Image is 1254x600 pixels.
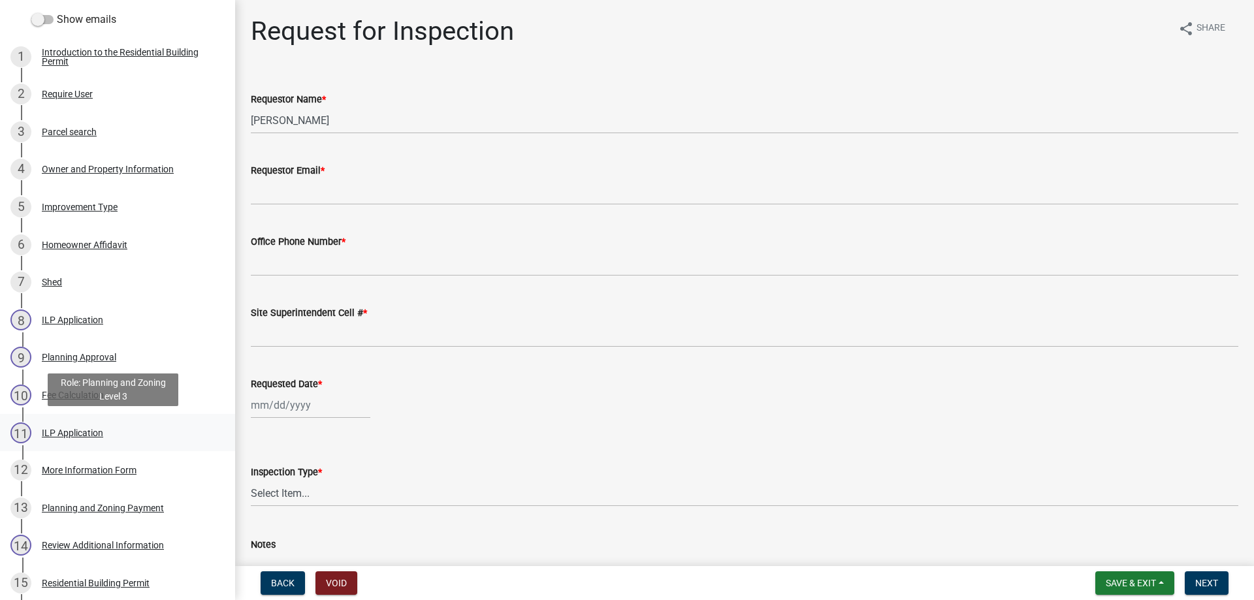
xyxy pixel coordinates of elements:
div: ILP Application [42,315,103,324]
label: Requestor Email [251,166,325,176]
div: Residential Building Permit [42,578,150,588]
label: Inspection Type [251,468,322,477]
div: Parcel search [42,127,97,136]
div: 14 [10,535,31,556]
input: mm/dd/yyyy [251,392,370,418]
div: 2 [10,84,31,104]
span: Save & Exit [1106,578,1156,588]
div: More Information Form [42,466,137,475]
div: Owner and Property Information [42,165,174,174]
div: 12 [10,460,31,481]
div: 13 [10,497,31,518]
div: 15 [10,573,31,593]
div: Role: Planning and Zoning Level 3 [48,373,178,406]
div: 7 [10,272,31,292]
div: Require User [42,89,93,99]
div: 4 [10,159,31,180]
span: Back [271,578,295,588]
div: Shed [42,277,62,287]
i: share [1178,21,1194,37]
button: shareShare [1168,16,1236,41]
label: Office Phone Number [251,238,346,247]
div: Planning and Zoning Payment [42,503,164,513]
label: Site Superintendent Cell # [251,309,367,318]
label: Show emails [31,12,116,27]
div: Review Additional Information [42,541,164,550]
span: Next [1195,578,1218,588]
div: 9 [10,347,31,368]
span: Share [1197,21,1225,37]
div: ILP Application [42,428,103,437]
div: Fee Calculation [42,390,104,400]
div: 11 [10,422,31,443]
div: Improvement Type [42,202,118,212]
div: Homeowner Affidavit [42,240,127,249]
button: Void [315,571,357,595]
h1: Request for Inspection [251,16,514,47]
div: 5 [10,197,31,217]
label: Requestor Name [251,95,326,104]
div: 8 [10,309,31,330]
div: 10 [10,385,31,405]
label: Requested Date [251,380,322,389]
button: Save & Exit [1095,571,1174,595]
div: Planning Approval [42,353,116,362]
div: 6 [10,234,31,255]
button: Back [261,571,305,595]
div: 1 [10,46,31,67]
div: Introduction to the Residential Building Permit [42,48,214,66]
div: 3 [10,121,31,142]
label: Notes [251,541,276,550]
button: Next [1185,571,1229,595]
